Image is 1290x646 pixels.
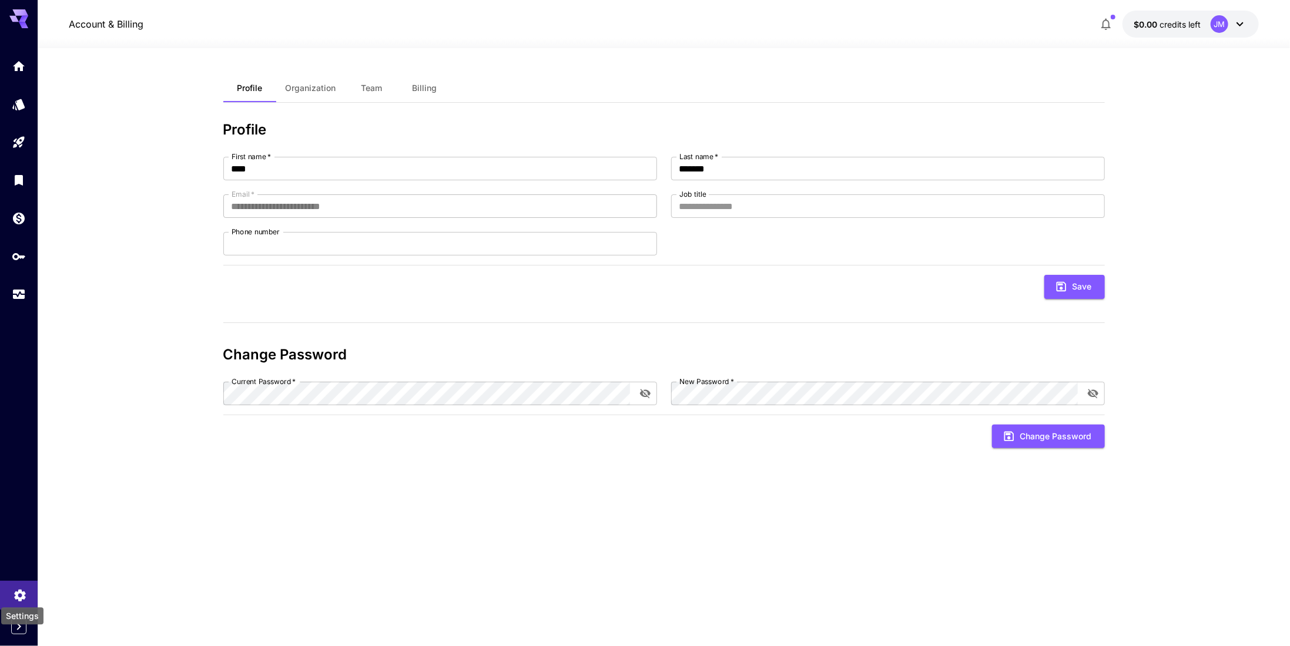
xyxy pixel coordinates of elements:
[679,152,718,161] label: Last name
[13,584,27,599] div: Settings
[679,189,706,199] label: Job title
[69,17,143,31] a: Account & Billing
[11,619,26,634] button: Expand sidebar
[232,227,280,237] label: Phone number
[1134,19,1160,29] span: $0.00
[12,135,26,150] div: Playground
[361,83,383,93] span: Team
[679,376,734,386] label: New Password
[12,249,26,264] div: API Keys
[12,211,26,226] div: Wallet
[237,83,262,93] span: Profile
[413,83,437,93] span: Billing
[635,383,656,404] button: toggle password visibility
[12,173,26,187] div: Library
[1083,383,1104,404] button: toggle password visibility
[12,287,26,302] div: Usage
[1211,15,1228,33] div: JM
[286,83,336,93] span: Organization
[1160,19,1201,29] span: credits left
[1044,275,1105,299] button: Save
[12,97,26,112] div: Models
[223,122,1105,138] h3: Profile
[12,59,26,73] div: Home
[232,376,296,386] label: Current Password
[1123,11,1259,38] button: $0.00JM
[992,425,1105,449] button: Change Password
[1,608,43,625] div: Settings
[232,189,254,199] label: Email
[232,152,271,161] label: First name
[69,17,143,31] nav: breadcrumb
[1134,18,1201,31] div: $0.00
[223,346,1105,363] h3: Change Password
